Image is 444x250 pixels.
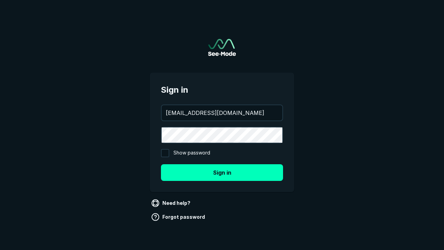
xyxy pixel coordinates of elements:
[161,164,283,181] button: Sign in
[150,198,193,209] a: Need help?
[208,39,236,56] a: Go to sign in
[162,105,282,120] input: your@email.com
[173,149,210,157] span: Show password
[150,211,208,223] a: Forgot password
[208,39,236,56] img: See-Mode Logo
[161,84,283,96] span: Sign in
